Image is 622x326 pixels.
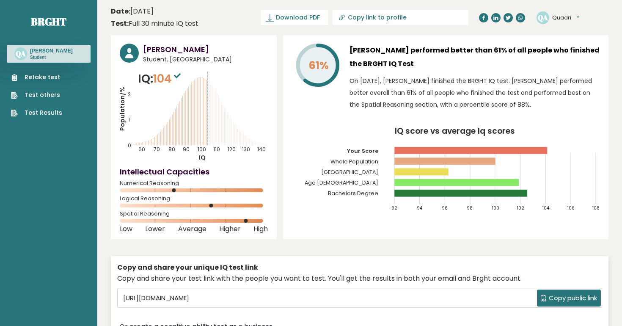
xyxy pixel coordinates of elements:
[228,146,236,153] tspan: 120
[391,205,397,211] tspan: 92
[120,227,132,231] span: Low
[128,116,130,123] tspan: 1
[16,49,26,58] text: QA
[128,142,131,149] tspan: 0
[30,55,73,61] p: Student
[143,44,268,55] h3: [PERSON_NAME]
[145,227,165,231] span: Lower
[350,75,600,111] p: On [DATE], [PERSON_NAME] finished the BRGHT IQ test. [PERSON_NAME] performed better overall than ...
[11,91,62,99] a: Test others
[347,147,378,155] tspan: Your Score
[178,227,206,231] span: Average
[567,205,575,211] tspan: 106
[552,14,579,22] button: Quadri
[330,158,378,165] tspan: Whole Population
[117,274,602,284] div: Copy and share your test link with the people you want to test. You'll get the results in both yo...
[138,146,145,153] tspan: 60
[261,10,328,25] a: Download PDF
[276,13,320,22] span: Download PDF
[321,169,378,176] tspan: [GEOGRAPHIC_DATA]
[11,73,62,82] a: Retake test
[305,179,378,186] tspan: Age [DEMOGRAPHIC_DATA]
[183,146,190,153] tspan: 90
[308,58,329,73] tspan: 61%
[328,190,378,197] tspan: Bachelors Degree
[128,91,131,98] tspan: 2
[549,293,597,303] span: Copy public link
[350,44,600,71] h3: [PERSON_NAME] performed better than 61% of all people who finished the BRGHT IQ Test
[253,227,268,231] span: High
[120,182,268,185] span: Numerical Reasoning
[198,146,206,153] tspan: 100
[538,12,548,22] text: QA
[11,108,62,117] a: Test Results
[111,6,154,17] time: [DATE]
[153,71,183,86] span: 104
[168,146,175,153] tspan: 80
[417,205,423,211] tspan: 94
[257,146,266,153] tspan: 140
[111,19,129,28] b: Test:
[213,146,220,153] tspan: 110
[138,70,183,87] p: IQ:
[111,6,130,16] b: Date:
[517,205,524,211] tspan: 102
[118,87,127,131] tspan: Population/%
[143,55,268,64] span: Student, [GEOGRAPHIC_DATA]
[30,47,73,54] h3: [PERSON_NAME]
[120,212,268,215] span: Spatial Reasoning
[154,146,160,153] tspan: 70
[199,153,206,162] tspan: IQ
[593,205,600,211] tspan: 108
[395,125,515,137] tspan: IQ score vs average Iq scores
[442,205,448,211] tspan: 96
[537,290,601,307] button: Copy public link
[467,205,473,211] tspan: 98
[117,262,602,273] div: Copy and share your unique IQ test link
[242,146,250,153] tspan: 130
[111,19,198,29] div: Full 30 minute IQ test
[492,205,499,211] tspan: 100
[120,197,268,200] span: Logical Reasoning
[120,166,268,177] h4: Intellectual Capacities
[219,227,241,231] span: Higher
[31,15,66,28] a: Brght
[542,205,550,211] tspan: 104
